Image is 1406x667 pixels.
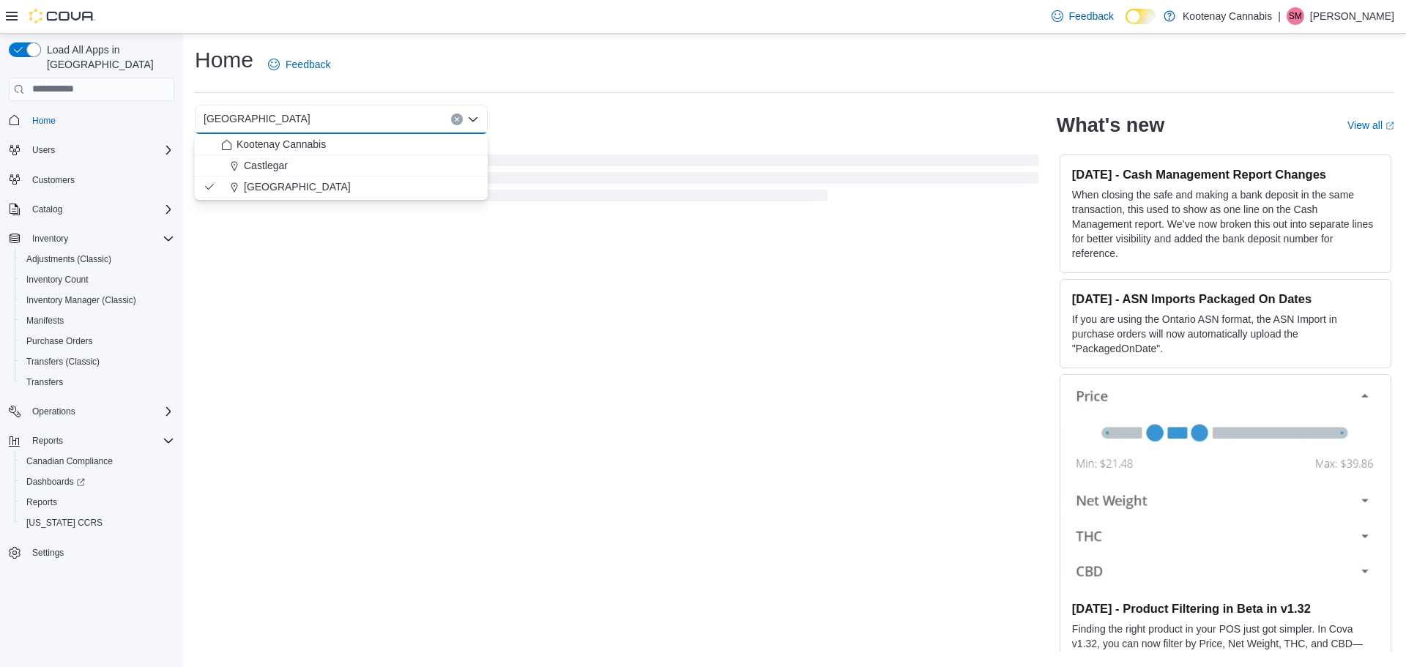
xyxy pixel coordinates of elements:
[26,476,85,488] span: Dashboards
[21,271,94,288] a: Inventory Count
[21,473,174,491] span: Dashboards
[15,249,180,269] button: Adjustments (Classic)
[3,542,180,563] button: Settings
[26,111,174,130] span: Home
[15,331,180,351] button: Purchase Orders
[32,204,62,215] span: Catalog
[26,544,70,562] a: Settings
[32,144,55,156] span: Users
[26,315,64,327] span: Manifests
[26,376,63,388] span: Transfers
[26,171,174,189] span: Customers
[21,353,174,370] span: Transfers (Classic)
[26,403,174,420] span: Operations
[1046,1,1120,31] a: Feedback
[237,137,326,152] span: Kootenay Cannabis
[262,50,336,79] a: Feedback
[41,42,174,72] span: Load All Apps in [GEOGRAPHIC_DATA]
[26,335,93,347] span: Purchase Orders
[21,353,105,370] a: Transfers (Classic)
[26,496,57,508] span: Reports
[195,134,488,155] button: Kootenay Cannabis
[3,110,180,131] button: Home
[21,493,174,511] span: Reports
[244,158,288,173] span: Castlegar
[26,543,174,562] span: Settings
[26,294,136,306] span: Inventory Manager (Classic)
[204,110,310,127] span: [GEOGRAPHIC_DATA]
[244,179,351,194] span: [GEOGRAPHIC_DATA]
[21,332,174,350] span: Purchase Orders
[21,493,63,511] a: Reports
[26,455,113,467] span: Canadian Compliance
[21,452,119,470] a: Canadian Compliance
[29,9,95,23] img: Cova
[21,312,174,329] span: Manifests
[32,233,68,245] span: Inventory
[1072,291,1379,306] h3: [DATE] - ASN Imports Packaged On Dates
[26,141,61,159] button: Users
[26,141,174,159] span: Users
[3,169,180,190] button: Customers
[15,492,180,513] button: Reports
[1385,122,1394,130] svg: External link
[195,155,488,176] button: Castlegar
[1072,312,1379,356] p: If you are using the Ontario ASN format, the ASN Import in purchase orders will now automatically...
[21,373,69,391] a: Transfers
[3,199,180,220] button: Catalog
[9,104,174,602] nav: Complex example
[1287,7,1304,25] div: Sahil Mathur
[15,290,180,310] button: Inventory Manager (Classic)
[1347,119,1394,131] a: View allExternal link
[15,472,180,492] a: Dashboards
[1278,7,1281,25] p: |
[1057,113,1164,137] h2: What's new
[26,201,174,218] span: Catalog
[195,134,488,198] div: Choose from the following options
[3,431,180,451] button: Reports
[1126,9,1156,24] input: Dark Mode
[1072,167,1379,182] h3: [DATE] - Cash Management Report Changes
[15,310,180,331] button: Manifests
[26,253,111,265] span: Adjustments (Classic)
[26,230,174,247] span: Inventory
[1126,24,1126,25] span: Dark Mode
[26,403,81,420] button: Operations
[26,274,89,286] span: Inventory Count
[21,452,174,470] span: Canadian Compliance
[21,291,142,309] a: Inventory Manager (Classic)
[21,250,174,268] span: Adjustments (Classic)
[26,517,103,529] span: [US_STATE] CCRS
[195,45,253,75] h1: Home
[1072,187,1379,261] p: When closing the safe and making a bank deposit in the same transaction, this used to show as one...
[21,373,174,391] span: Transfers
[26,171,81,189] a: Customers
[15,513,180,533] button: [US_STATE] CCRS
[195,157,1039,204] span: Loading
[26,201,68,218] button: Catalog
[32,115,56,127] span: Home
[3,228,180,249] button: Inventory
[1310,7,1394,25] p: [PERSON_NAME]
[32,435,63,447] span: Reports
[15,451,180,472] button: Canadian Compliance
[32,406,75,417] span: Operations
[21,291,174,309] span: Inventory Manager (Classic)
[21,473,91,491] a: Dashboards
[21,514,108,532] a: [US_STATE] CCRS
[26,432,174,450] span: Reports
[21,312,70,329] a: Manifests
[451,113,463,125] button: Clear input
[26,230,74,247] button: Inventory
[1072,601,1379,616] h3: [DATE] - Product Filtering in Beta in v1.32
[21,271,174,288] span: Inventory Count
[286,57,330,72] span: Feedback
[15,372,180,392] button: Transfers
[195,176,488,198] button: [GEOGRAPHIC_DATA]
[1183,7,1272,25] p: Kootenay Cannabis
[26,112,62,130] a: Home
[467,113,479,125] button: Close list of options
[32,547,64,559] span: Settings
[26,356,100,368] span: Transfers (Classic)
[3,401,180,422] button: Operations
